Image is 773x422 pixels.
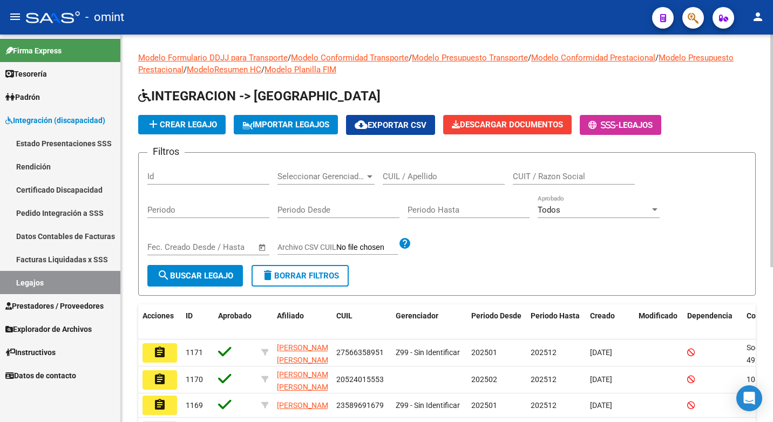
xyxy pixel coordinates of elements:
[736,385,762,411] div: Open Intercom Messenger
[355,120,426,130] span: Exportar CSV
[277,243,336,251] span: Archivo CSV CUIL
[531,401,557,410] span: 202512
[186,311,193,320] span: ID
[5,45,62,57] span: Firma Express
[683,304,742,340] datatable-header-cell: Dependencia
[336,243,398,253] input: Archivo CSV CUIL
[147,118,160,131] mat-icon: add
[5,68,47,80] span: Tesorería
[538,205,560,215] span: Todos
[277,172,365,181] span: Seleccionar Gerenciador
[256,241,269,254] button: Open calendar
[471,311,521,320] span: Periodo Desde
[186,401,203,410] span: 1169
[157,269,170,282] mat-icon: search
[252,265,349,287] button: Borrar Filtros
[234,115,338,134] button: IMPORTAR LEGAJOS
[5,114,105,126] span: Integración (discapacidad)
[396,311,438,320] span: Gerenciador
[218,311,252,320] span: Aprobado
[526,304,586,340] datatable-header-cell: Periodo Hasta
[157,271,233,281] span: Buscar Legajo
[181,304,214,340] datatable-header-cell: ID
[332,304,391,340] datatable-header-cell: CUIL
[336,375,384,384] span: 20524015553
[590,375,612,384] span: [DATE]
[590,401,612,410] span: [DATE]
[336,311,352,320] span: CUIL
[639,311,677,320] span: Modificado
[396,348,460,357] span: Z99 - Sin Identificar
[346,115,435,135] button: Exportar CSV
[186,348,203,357] span: 1171
[147,120,217,130] span: Crear Legajo
[214,304,257,340] datatable-header-cell: Aprobado
[138,115,226,134] button: Crear Legajo
[261,269,274,282] mat-icon: delete
[471,375,497,384] span: 202502
[153,373,166,386] mat-icon: assignment
[187,65,261,74] a: ModeloResumen HC
[590,348,612,357] span: [DATE]
[687,311,733,320] span: Dependencia
[467,304,526,340] datatable-header-cell: Periodo Desde
[5,323,92,335] span: Explorador de Archivos
[355,118,368,131] mat-icon: cloud_download
[261,271,339,281] span: Borrar Filtros
[452,120,563,130] span: Descargar Documentos
[5,370,76,382] span: Datos de contacto
[5,346,56,358] span: Instructivos
[391,304,467,340] datatable-header-cell: Gerenciador
[138,304,181,340] datatable-header-cell: Acciones
[336,401,384,410] span: 23589691679
[531,375,557,384] span: 202512
[5,91,40,103] span: Padrón
[277,343,335,364] span: [PERSON_NAME] [PERSON_NAME]
[634,304,683,340] datatable-header-cell: Modificado
[588,120,619,130] span: -
[531,311,580,320] span: Periodo Hasta
[443,115,572,134] button: Descargar Documentos
[147,242,182,252] input: Start date
[138,53,288,63] a: Modelo Formulario DDJJ para Transporte
[186,375,203,384] span: 1170
[277,311,304,320] span: Afiliado
[531,53,655,63] a: Modelo Conformidad Prestacional
[242,120,329,130] span: IMPORTAR LEGAJOS
[277,370,335,391] span: [PERSON_NAME] [PERSON_NAME]
[143,311,174,320] span: Acciones
[5,300,104,312] span: Prestadores / Proveedores
[471,348,497,357] span: 202501
[291,53,409,63] a: Modelo Conformidad Transporte
[398,237,411,250] mat-icon: help
[590,311,615,320] span: Creado
[396,401,460,410] span: Z99 - Sin Identificar
[147,144,185,159] h3: Filtros
[586,304,634,340] datatable-header-cell: Creado
[336,348,384,357] span: 27566358951
[751,10,764,23] mat-icon: person
[273,304,332,340] datatable-header-cell: Afiliado
[619,120,653,130] span: Legajos
[277,401,335,410] span: [PERSON_NAME]
[153,398,166,411] mat-icon: assignment
[9,10,22,23] mat-icon: menu
[147,265,243,287] button: Buscar Legajo
[85,5,124,29] span: - omint
[192,242,245,252] input: End date
[471,401,497,410] span: 202501
[138,89,381,104] span: INTEGRACION -> [GEOGRAPHIC_DATA]
[412,53,528,63] a: Modelo Presupuesto Transporte
[265,65,336,74] a: Modelo Planilla FIM
[153,346,166,359] mat-icon: assignment
[580,115,661,135] button: -Legajos
[531,348,557,357] span: 202512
